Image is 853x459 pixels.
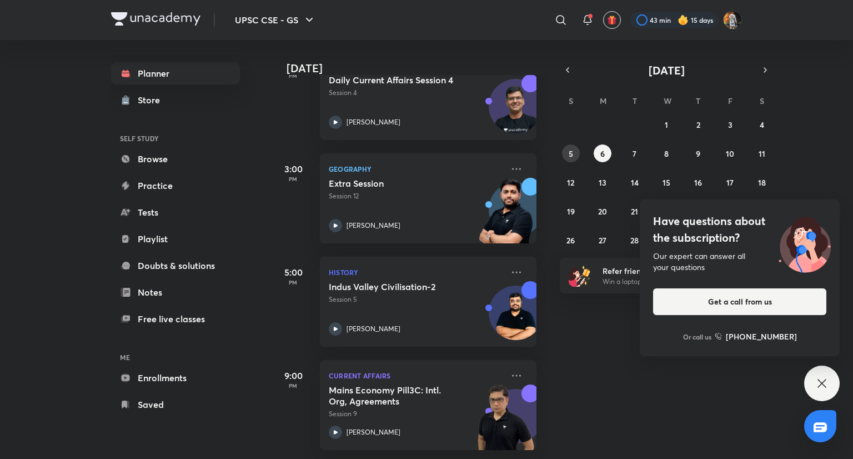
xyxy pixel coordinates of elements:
button: October 14, 2025 [626,173,644,191]
h5: 5:00 [271,266,315,279]
abbr: October 8, 2025 [664,148,669,159]
a: Practice [111,174,240,197]
img: Avatar [489,85,543,138]
a: Doubts & solutions [111,255,240,277]
img: Prakhar Singh [723,11,742,29]
h6: Refer friends [603,265,739,277]
button: October 7, 2025 [626,144,644,162]
abbr: October 5, 2025 [569,148,573,159]
a: Notes [111,281,240,303]
button: October 4, 2025 [753,116,771,133]
abbr: October 17, 2025 [726,177,734,188]
button: UPSC CSE - GS [228,9,323,31]
button: October 1, 2025 [658,116,675,133]
a: Planner [111,62,240,84]
a: Store [111,89,240,111]
abbr: October 2, 2025 [696,119,700,130]
a: Playlist [111,228,240,250]
button: October 19, 2025 [562,202,580,220]
p: PM [271,176,315,182]
div: Our expert can answer all your questions [653,251,826,273]
h5: Daily Current Affairs Session 4 [329,74,467,86]
abbr: Sunday [569,96,573,106]
a: Enrollments [111,367,240,389]
button: October 16, 2025 [689,173,707,191]
abbr: October 13, 2025 [599,177,606,188]
button: October 15, 2025 [658,173,675,191]
div: Store [138,93,167,107]
button: avatar [603,11,621,29]
button: October 12, 2025 [562,173,580,191]
p: Session 5 [329,295,503,305]
p: Session 4 [329,88,503,98]
p: Session 12 [329,191,503,201]
abbr: October 12, 2025 [567,177,574,188]
img: ttu_illustration_new.svg [770,213,840,273]
abbr: Tuesday [633,96,637,106]
p: Geography [329,162,503,176]
a: [PHONE_NUMBER] [715,331,797,342]
abbr: October 14, 2025 [631,177,639,188]
abbr: October 7, 2025 [633,148,636,159]
button: October 11, 2025 [753,144,771,162]
abbr: October 11, 2025 [759,148,765,159]
abbr: Thursday [696,96,700,106]
abbr: October 4, 2025 [760,119,764,130]
abbr: October 28, 2025 [630,235,639,246]
a: Company Logo [111,12,200,28]
h4: [DATE] [287,62,548,75]
img: avatar [607,15,617,25]
button: October 17, 2025 [721,173,739,191]
p: PM [271,382,315,389]
img: Avatar [489,292,543,345]
p: PM [271,279,315,286]
h5: 3:00 [271,162,315,176]
abbr: Wednesday [664,96,671,106]
p: [PERSON_NAME] [347,427,400,437]
abbr: Monday [600,96,606,106]
h5: Mains Economy Pill3C: Intl. Org, Agreements [329,385,467,407]
abbr: October 21, 2025 [631,206,638,217]
h6: [PHONE_NUMBER] [726,331,797,342]
p: [PERSON_NAME] [347,324,400,334]
p: Win a laptop, vouchers & more [603,277,739,287]
h5: Indus Valley Civilisation-2 [329,281,467,292]
button: October 27, 2025 [594,231,611,249]
p: PM [271,72,315,79]
p: [PERSON_NAME] [347,117,400,127]
h4: Have questions about the subscription? [653,213,826,246]
button: October 6, 2025 [594,144,611,162]
h6: ME [111,348,240,367]
abbr: October 1, 2025 [665,119,668,130]
button: October 10, 2025 [721,144,739,162]
abbr: Friday [728,96,732,106]
button: October 26, 2025 [562,231,580,249]
abbr: October 26, 2025 [566,235,575,246]
h6: SELF STUDY [111,129,240,148]
abbr: October 19, 2025 [567,206,575,217]
a: Tests [111,201,240,223]
abbr: October 10, 2025 [726,148,734,159]
abbr: October 3, 2025 [728,119,732,130]
span: [DATE] [649,63,685,78]
a: Free live classes [111,308,240,330]
abbr: Saturday [760,96,764,106]
button: Get a call from us [653,288,826,315]
button: [DATE] [575,62,757,78]
abbr: October 20, 2025 [598,206,607,217]
img: unacademy [475,178,536,255]
p: Current Affairs [329,369,503,382]
button: October 9, 2025 [689,144,707,162]
h5: Extra Session [329,178,467,189]
p: Or call us [683,332,711,342]
p: [PERSON_NAME] [347,221,400,231]
abbr: October 18, 2025 [758,177,766,188]
button: October 13, 2025 [594,173,611,191]
img: Company Logo [111,12,200,26]
abbr: October 27, 2025 [599,235,606,246]
a: Browse [111,148,240,170]
abbr: October 16, 2025 [694,177,702,188]
abbr: October 9, 2025 [696,148,700,159]
button: October 5, 2025 [562,144,580,162]
p: History [329,266,503,279]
